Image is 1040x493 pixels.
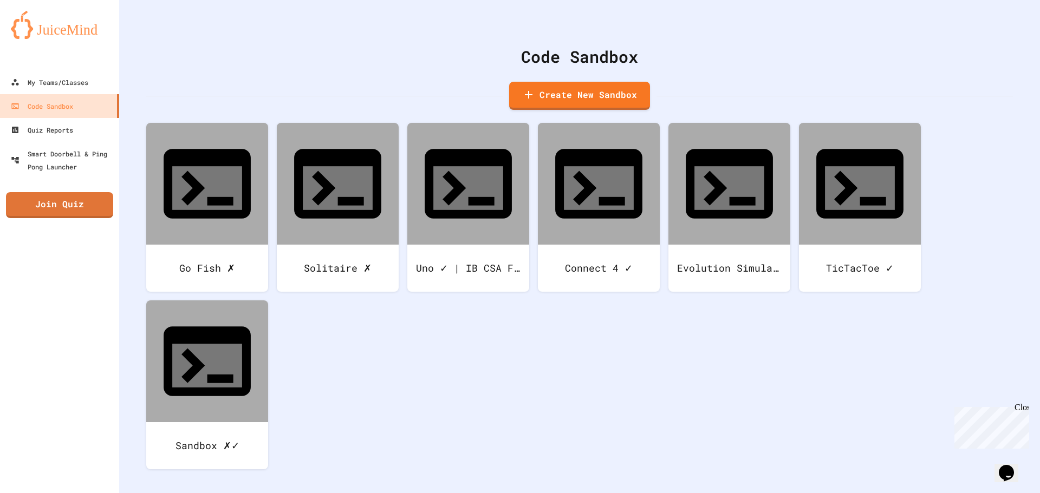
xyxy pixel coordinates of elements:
div: Uno ✓ | IB CSA Final [407,245,529,292]
div: Code Sandbox [11,100,73,113]
img: logo-orange.svg [11,11,108,39]
iframe: chat widget [950,403,1029,449]
a: Sandbox ✗✓ [146,300,268,469]
a: Evolution Simulator [668,123,790,292]
a: Join Quiz [6,192,113,218]
a: TicTacToe ✓ [799,123,921,292]
div: Smart Doorbell & Ping Pong Launcher [11,147,115,173]
div: TicTacToe ✓ [799,245,921,292]
div: My Teams/Classes [11,76,88,89]
a: Go Fish ✗ [146,123,268,292]
div: Sandbox ✗✓ [146,422,268,469]
div: Evolution Simulator [668,245,790,292]
div: Go Fish ✗ [146,245,268,292]
div: Chat with us now!Close [4,4,75,69]
iframe: chat widget [994,450,1029,482]
div: Connect 4 ✓ [538,245,660,292]
a: Uno ✓ | IB CSA Final [407,123,529,292]
a: Connect 4 ✓ [538,123,660,292]
div: Solitaire ✗ [277,245,399,292]
a: Create New Sandbox [509,82,650,110]
div: Quiz Reports [11,123,73,136]
div: Code Sandbox [146,44,1013,69]
a: Solitaire ✗ [277,123,399,292]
